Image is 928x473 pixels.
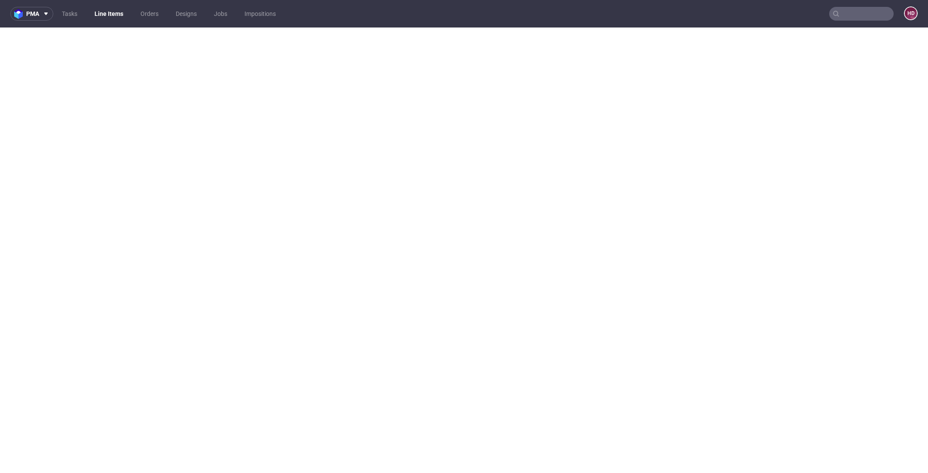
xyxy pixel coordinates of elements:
a: Designs [171,7,202,21]
a: Impositions [239,7,281,21]
img: logo [14,9,26,19]
button: pma [10,7,53,21]
a: Orders [135,7,164,21]
a: Line Items [89,7,128,21]
span: pma [26,11,39,17]
figcaption: HD [905,7,917,19]
a: Jobs [209,7,232,21]
a: Tasks [57,7,82,21]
